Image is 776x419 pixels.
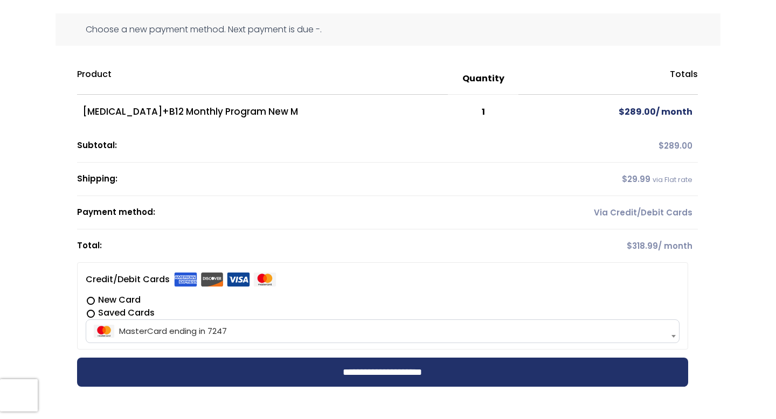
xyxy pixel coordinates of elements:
[253,273,276,287] img: mastercard.svg
[627,240,658,252] span: 318.99
[77,229,519,262] th: Total:
[622,173,627,185] span: $
[619,106,625,118] span: $
[86,294,680,306] label: New Card
[86,319,680,343] span: MasterCard ending in 7247
[77,95,448,129] td: [MEDICAL_DATA]+B12 Monthly Program New M
[77,163,519,196] th: Shipping:
[518,196,698,229] td: Via Credit/Debit Cards
[86,271,276,288] label: Credit/Debit Cards
[627,240,632,252] span: $
[448,95,518,129] td: 1
[518,95,698,129] td: / month
[518,229,698,262] td: / month
[174,273,197,287] img: amex.svg
[86,306,680,319] label: Saved Cards
[653,175,692,184] small: via Flat rate
[448,63,518,95] th: Quantity
[619,106,656,118] span: 289.00
[77,129,519,163] th: Subtotal:
[77,63,448,95] th: Product
[227,273,250,287] img: visa.svg
[622,173,650,185] span: 29.99
[89,320,677,343] span: MasterCard ending in 7247
[659,140,692,151] span: 289.00
[659,140,664,151] span: $
[77,196,519,229] th: Payment method:
[200,273,224,287] img: discover.svg
[518,63,698,95] th: Totals
[56,13,721,46] div: Choose a new payment method. Next payment is due -.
